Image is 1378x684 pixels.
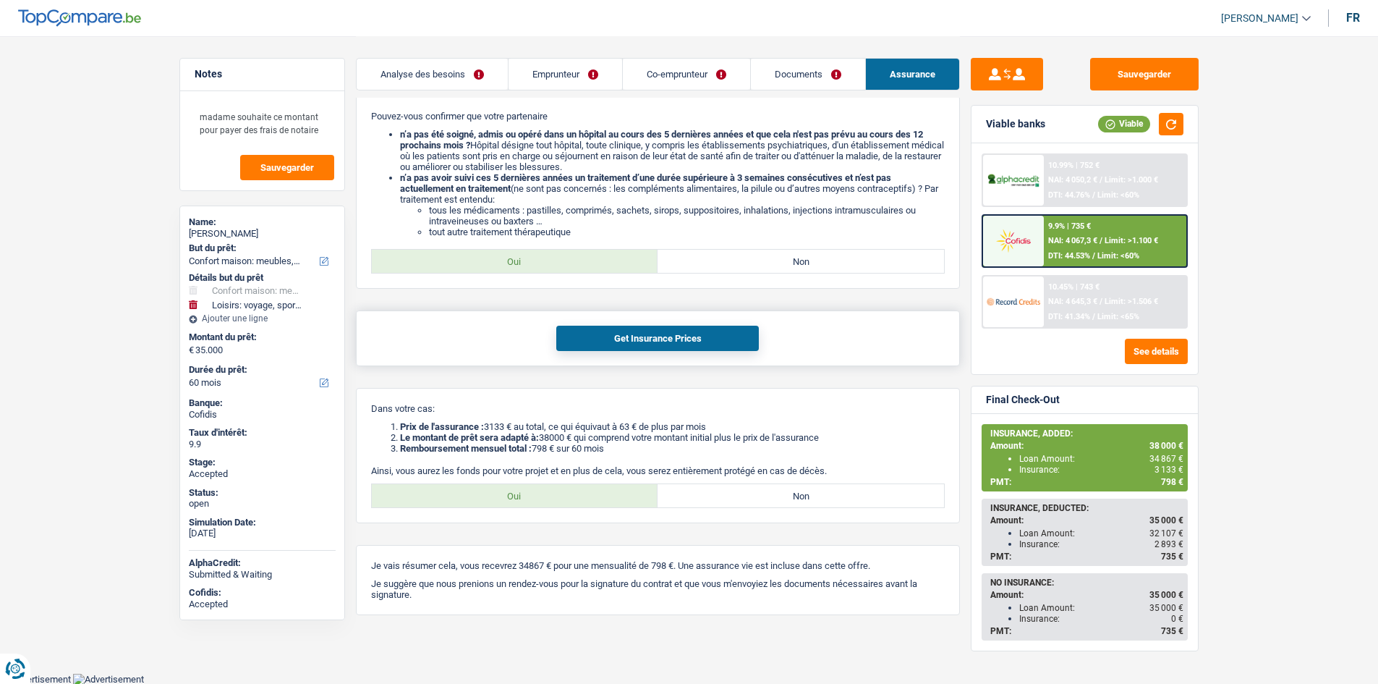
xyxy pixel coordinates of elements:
span: 2 893 € [1154,539,1183,549]
span: / [1092,312,1095,321]
span: 34 867 € [1149,454,1183,464]
b: n’a pas avoir suivi ces 5 dernières années un traitement d’une durée supérieure à 3 semaines cons... [400,172,891,194]
div: Taux d'intérêt: [189,427,336,439]
span: NAI: 4 067,3 € [1048,236,1097,245]
span: Limit: >1.100 € [1105,236,1158,245]
span: 35 000 € [1149,515,1183,525]
div: INSURANCE, DEDUCTED: [990,503,1183,513]
span: 798 € [1161,477,1183,487]
span: 32 107 € [1149,528,1183,539]
span: 35 000 € [1149,590,1183,600]
label: Durée du prêt: [189,364,333,376]
div: PMT: [990,477,1183,487]
label: Non [658,250,944,273]
button: Sauvegarder [1090,58,1199,90]
span: / [1100,175,1102,185]
span: / [1100,236,1102,245]
div: Loan Amount: [1019,603,1183,613]
button: See details [1125,339,1188,364]
b: Remboursement mensuel total : [400,443,532,454]
span: Limit: <60% [1097,251,1139,261]
b: n’a pas été soigné, admis ou opéré dans un hôpital au cours des 5 dernières années et que cela n'... [400,129,923,151]
div: Final Check-Out [986,394,1060,406]
a: Analyse des besoins [357,59,508,90]
div: Insurance: [1019,465,1183,475]
div: Cofidis: [189,587,336,599]
span: 0 € [1171,614,1183,624]
li: (ne sont pas concernés : les compléments alimentaires, la pilule ou d’autres moyens contraceptifs... [400,172,945,237]
p: Ainsi, vous aurez les fonds pour votre projet et en plus de cela, vous serez entièrement protégé ... [371,465,945,476]
span: 735 € [1161,626,1183,636]
p: Je suggère que nous prenions un rendez-vous pour la signature du contrat et que vous m'envoyiez l... [371,578,945,600]
li: Hôpital désigne tout hôpital, toute clinique, y compris les établissements psychiatriques, d'un é... [400,129,945,172]
div: Name: [189,216,336,228]
a: Assurance [866,59,959,90]
div: 10.99% | 752 € [1048,161,1100,170]
div: INSURANCE, ADDED: [990,428,1183,439]
div: Loan Amount: [1019,454,1183,464]
a: Co-emprunteur [623,59,750,90]
div: Cofidis [189,409,336,421]
span: Limit: >1.506 € [1105,297,1158,306]
li: 3133 € au total, ce qui équivaut à 63 € de plus par mois [400,421,945,432]
div: PMT: [990,552,1183,562]
button: Get Insurance Prices [556,326,759,351]
div: Amount: [990,590,1183,600]
div: open [189,498,336,510]
button: Sauvegarder [240,155,334,180]
div: Submitted & Waiting [189,569,336,580]
label: Montant du prêt: [189,332,333,343]
div: Amount: [990,515,1183,525]
div: Détails but du prêt [189,272,336,284]
label: But du prêt: [189,242,333,254]
div: 9.9 [189,439,336,450]
div: Insurance: [1019,539,1183,549]
li: 38000 € qui comprend votre montant initial plus le prix de l'assurance [400,432,945,443]
span: 735 € [1161,552,1183,562]
span: 3 133 € [1154,465,1183,475]
span: Limit: <60% [1097,190,1139,200]
div: fr [1346,11,1360,25]
h5: Notes [195,68,330,80]
span: € [189,345,194,356]
label: Non [658,484,944,507]
div: Ajouter une ligne [189,313,336,324]
div: 9.9% | 735 € [1048,221,1091,231]
div: Status: [189,487,336,499]
div: AlphaCredit: [189,557,336,569]
div: Amount: [990,441,1183,451]
div: [PERSON_NAME] [189,228,336,240]
div: 10.45% | 743 € [1048,282,1100,292]
p: Je vais résumer cela, vous recevrez 34867 € pour une mensualité de 798 €. Une assurance vie est i... [371,560,945,571]
b: Prix de l'assurance : [400,421,484,432]
span: Sauvegarder [260,163,314,172]
span: DTI: 41.34% [1048,312,1090,321]
a: [PERSON_NAME] [1209,7,1311,30]
img: TopCompare Logo [18,9,141,27]
span: DTI: 44.76% [1048,190,1090,200]
span: / [1092,251,1095,261]
img: AlphaCredit [987,172,1040,189]
b: Le montant de prêt sera adapté à: [400,432,539,443]
div: Insurance: [1019,614,1183,624]
label: Oui [372,484,658,507]
span: / [1092,190,1095,200]
span: 38 000 € [1149,441,1183,451]
li: 798 € sur 60 mois [400,443,945,454]
span: [PERSON_NAME] [1221,12,1298,25]
span: / [1100,297,1102,306]
div: Viable [1098,116,1150,132]
div: Stage: [189,457,336,468]
div: Accepted [189,468,336,480]
div: Loan Amount: [1019,528,1183,539]
span: NAI: 4 050,2 € [1048,175,1097,185]
p: Pouvez-vous confirmer que votre partenaire [371,111,945,122]
a: Documents [751,59,865,90]
li: tous les médicaments : pastilles, comprimés, sachets, sirops, suppositoires, inhalations, injecti... [429,205,945,227]
span: 35 000 € [1149,603,1183,613]
span: Limit: >1.000 € [1105,175,1158,185]
div: Banque: [189,397,336,409]
p: Dans votre cas: [371,403,945,414]
label: Oui [372,250,658,273]
img: Record Credits [987,288,1040,315]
